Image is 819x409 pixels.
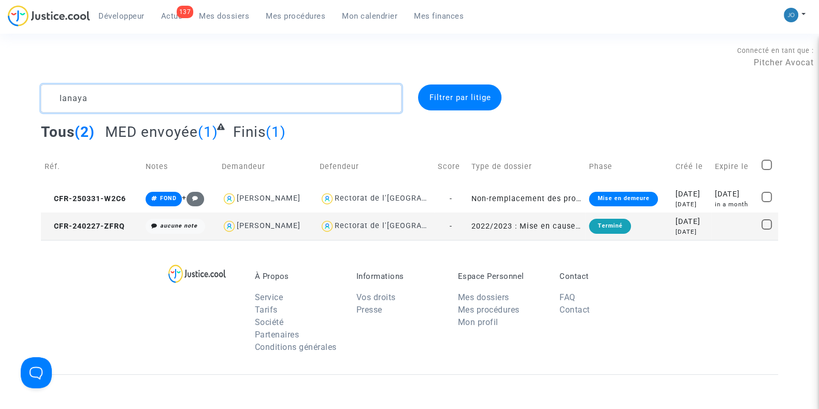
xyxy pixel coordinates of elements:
[53,61,80,68] div: Domaine
[676,200,708,209] div: [DATE]
[237,221,300,230] div: [PERSON_NAME]
[237,194,300,203] div: [PERSON_NAME]
[255,330,299,340] a: Partenaires
[316,148,434,185] td: Defendeur
[199,11,249,21] span: Mes dossiers
[406,8,472,24] a: Mes finances
[255,342,337,352] a: Conditions générales
[75,123,95,140] span: (2)
[715,189,754,200] div: [DATE]
[335,221,467,230] div: Rectorat de l'[GEOGRAPHIC_DATA]
[255,292,283,302] a: Service
[458,292,509,302] a: Mes dossiers
[153,8,191,24] a: 137Actus
[356,305,382,315] a: Presse
[711,148,758,185] td: Expire le
[218,148,316,185] td: Demandeur
[468,148,586,185] td: Type de dossier
[198,123,218,140] span: (1)
[458,272,544,281] p: Espace Personnel
[458,317,498,327] a: Mon profil
[320,191,335,206] img: icon-user.svg
[450,194,452,203] span: -
[255,305,278,315] a: Tarifs
[468,185,586,213] td: Non-remplacement des professeurs/enseignants absents
[356,272,442,281] p: Informations
[257,8,334,24] a: Mes procédures
[715,200,754,209] div: in a month
[356,292,396,302] a: Vos droits
[676,228,708,236] div: [DATE]
[559,292,576,302] a: FAQ
[17,27,25,35] img: website_grey.svg
[429,93,491,102] span: Filtrer par litige
[589,192,657,206] div: Mise en demeure
[90,8,153,24] a: Développeur
[414,11,464,21] span: Mes finances
[255,317,284,327] a: Société
[334,8,406,24] a: Mon calendrier
[320,219,335,234] img: icon-user.svg
[589,219,630,233] div: Terminé
[450,222,452,231] span: -
[434,148,468,185] td: Score
[784,8,798,22] img: 45a793c8596a0d21866ab9c5374b5e4b
[168,264,226,283] img: logo-lg.svg
[266,123,286,140] span: (1)
[129,61,159,68] div: Mots-clés
[559,272,645,281] p: Contact
[105,123,198,140] span: MED envoyée
[98,11,145,21] span: Développeur
[27,27,117,35] div: Domaine: [DOMAIN_NAME]
[45,222,125,231] span: CFR-240227-ZFRQ
[160,195,177,202] span: FOND
[676,189,708,200] div: [DATE]
[222,219,237,234] img: icon-user.svg
[182,193,204,202] span: +
[45,194,126,203] span: CFR-250331-W2C6
[559,305,590,315] a: Contact
[458,305,520,315] a: Mes procédures
[41,123,75,140] span: Tous
[676,216,708,228] div: [DATE]
[118,60,126,68] img: tab_keywords_by_traffic_grey.svg
[42,60,50,68] img: tab_domain_overview_orange.svg
[468,213,586,240] td: 2022/2023 : Mise en cause de la responsabilité de l'Etat pour non remplacement des professeurs/en...
[335,194,467,203] div: Rectorat de l'[GEOGRAPHIC_DATA]
[8,5,90,26] img: jc-logo.svg
[161,11,183,21] span: Actus
[342,11,397,21] span: Mon calendrier
[160,222,197,229] i: aucune note
[41,148,142,185] td: Réf.
[142,148,219,185] td: Notes
[29,17,51,25] div: v 4.0.25
[222,191,237,206] img: icon-user.svg
[672,148,711,185] td: Créé le
[233,123,266,140] span: Finis
[21,357,52,388] iframe: Help Scout Beacon - Open
[585,148,672,185] td: Phase
[177,6,194,18] div: 137
[191,8,257,24] a: Mes dossiers
[737,47,814,54] span: Connecté en tant que :
[255,272,341,281] p: À Propos
[266,11,325,21] span: Mes procédures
